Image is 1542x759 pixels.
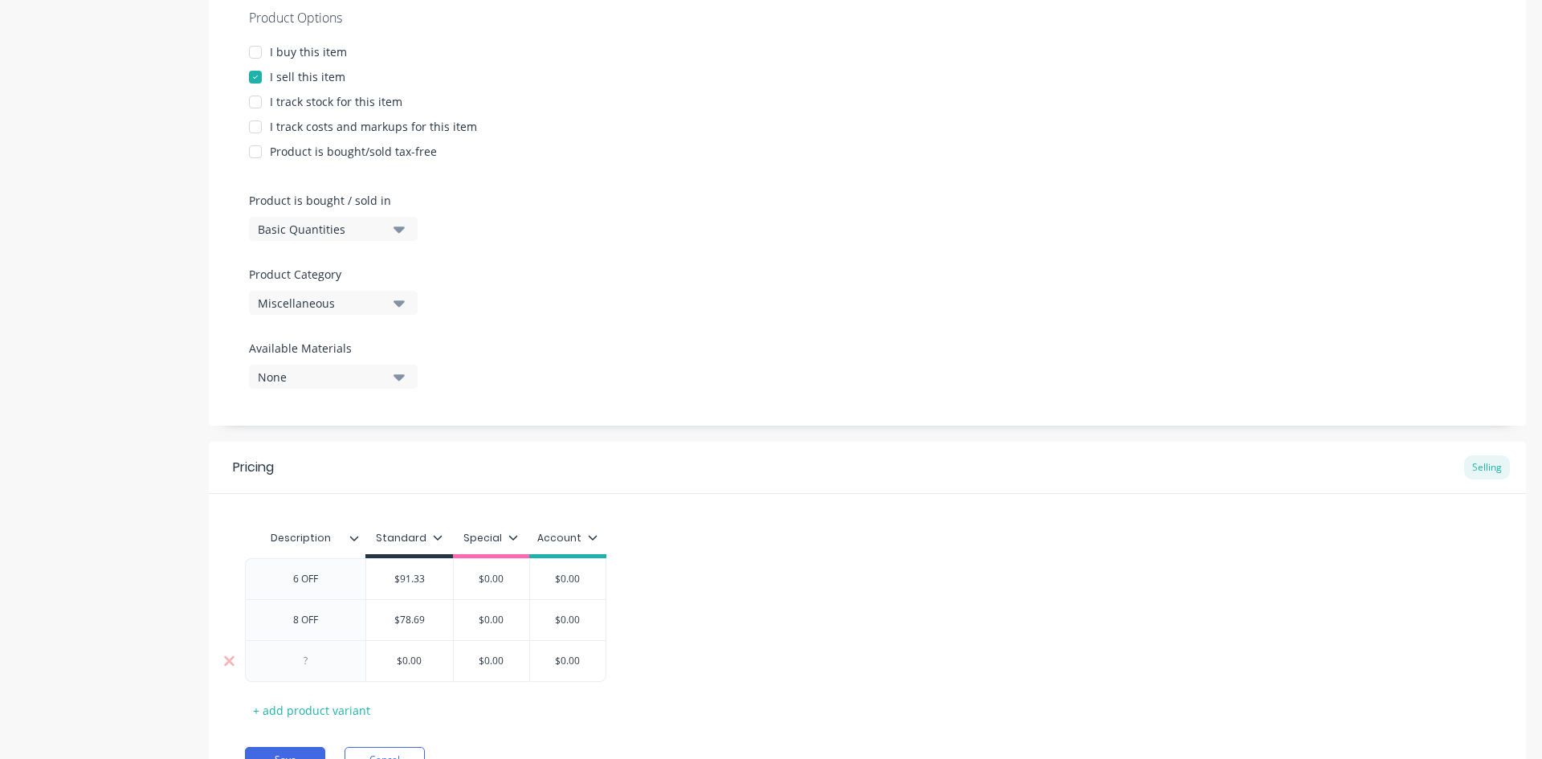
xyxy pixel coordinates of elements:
div: Selling [1464,455,1510,479]
label: Product is bought / sold in [249,192,410,209]
button: None [249,365,418,389]
div: 8 OFF$78.69$0.00$0.00 [245,599,606,640]
div: $78.69 [366,600,453,640]
div: $91.33 [366,559,453,599]
div: + add product variant [245,698,378,723]
div: $0.00 [528,641,608,681]
div: I buy this item [270,43,347,60]
label: Available Materials [249,340,418,357]
div: $0.00 [366,641,453,681]
button: Basic Quantities [249,217,418,241]
button: Miscellaneous [249,291,418,315]
div: 8 OFF [266,610,346,630]
div: Product Options [249,8,1486,27]
div: Standard [376,531,443,545]
div: I sell this item [270,68,345,85]
div: Product is bought/sold tax-free [270,143,437,160]
div: Special [463,531,518,545]
div: $0.00$0.00$0.00 [245,640,606,682]
label: Product Category [249,266,410,283]
div: $0.00 [451,600,532,640]
div: $0.00 [451,641,532,681]
div: Pricing [233,458,274,477]
div: Basic Quantities [258,221,386,238]
div: $0.00 [451,559,532,599]
div: None [258,369,386,386]
div: Description [245,518,356,558]
div: I track stock for this item [270,93,402,110]
div: 6 OFF [266,569,346,590]
div: I track costs and markups for this item [270,118,477,135]
div: Description [245,522,365,554]
div: $0.00 [528,559,608,599]
div: Account [537,531,598,545]
div: 6 OFF$91.33$0.00$0.00 [245,558,606,599]
div: Miscellaneous [258,295,386,312]
div: $0.00 [528,600,608,640]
